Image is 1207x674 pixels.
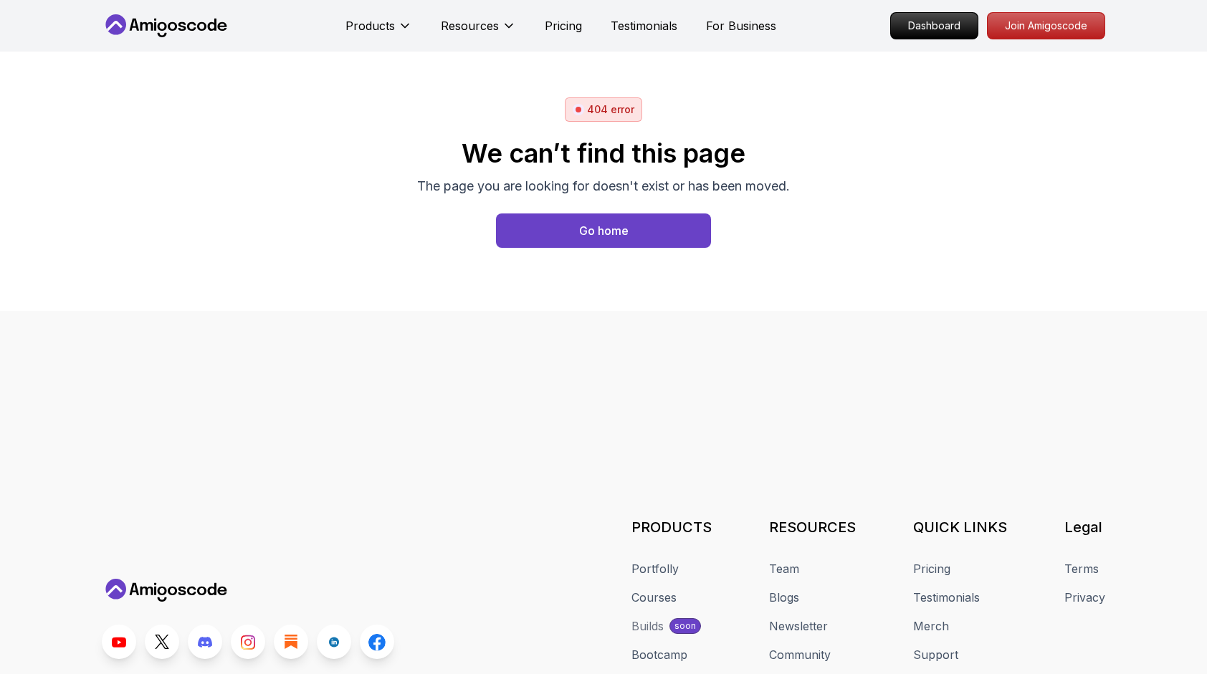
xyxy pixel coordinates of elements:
[231,625,265,659] a: Instagram link
[706,17,776,34] a: For Business
[1064,517,1105,537] h3: Legal
[769,646,831,663] a: Community
[631,560,679,577] a: Portfolly
[769,589,799,606] a: Blogs
[913,517,1007,537] h3: QUICK LINKS
[545,17,582,34] a: Pricing
[769,560,799,577] a: Team
[417,176,790,196] p: The page you are looking for doesn't exist or has been moved.
[145,625,179,659] a: Twitter link
[496,213,711,248] a: Home page
[579,222,629,239] div: Go home
[890,12,978,39] a: Dashboard
[891,13,978,39] p: Dashboard
[274,625,308,659] a: Blog link
[345,17,412,46] button: Products
[1064,589,1105,606] a: Privacy
[631,517,712,537] h3: PRODUCTS
[913,560,950,577] a: Pricing
[769,617,828,635] a: Newsletter
[587,102,634,117] p: 404 error
[345,17,395,34] p: Products
[611,17,677,34] a: Testimonials
[631,617,664,635] div: Builds
[1118,584,1207,653] iframe: chat widget
[674,620,696,632] p: soon
[987,12,1105,39] a: Join Amigoscode
[441,17,516,46] button: Resources
[102,625,136,659] a: Youtube link
[1064,560,1099,577] a: Terms
[631,646,687,663] a: Bootcamp
[360,625,394,659] a: Facebook link
[496,213,711,248] button: Go home
[317,625,351,659] a: LinkedIn link
[769,517,856,537] h3: RESOURCES
[631,589,677,606] a: Courses
[913,617,949,635] a: Merch
[441,17,499,34] p: Resources
[417,139,790,168] h2: We can’t find this page
[188,625,222,659] a: Discord link
[913,589,980,606] a: Testimonials
[913,646,958,663] a: Support
[988,13,1105,39] p: Join Amigoscode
